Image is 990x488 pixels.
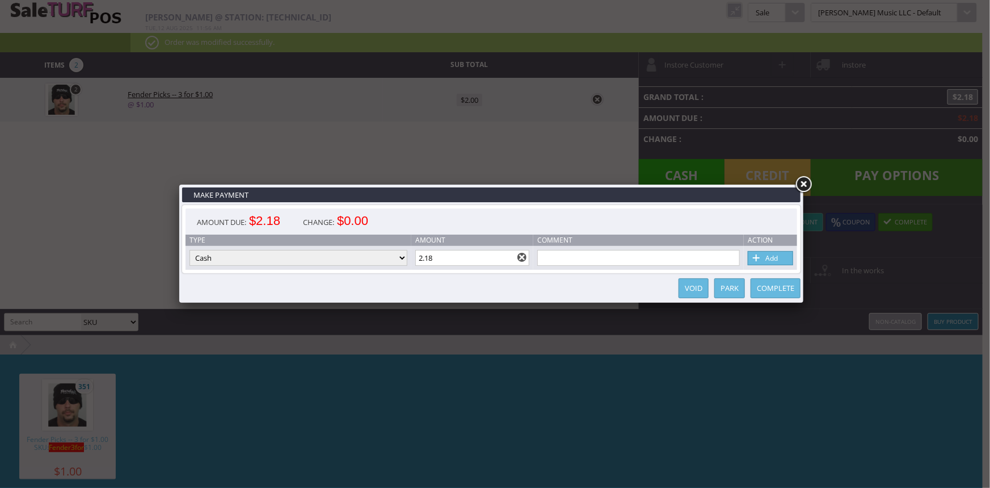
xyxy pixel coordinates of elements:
[186,235,411,246] td: Type
[679,278,709,298] a: Void
[411,235,534,246] td: Amount
[337,216,368,226] span: $0.00
[292,208,380,235] div: Change:
[751,278,801,298] a: Complete
[537,235,572,245] span: Comment
[744,235,797,246] td: Action
[793,174,814,195] a: Close
[186,208,292,235] div: Amount Due:
[182,187,801,202] h3: Make Payment
[748,251,793,265] a: Add
[714,278,745,298] a: Park
[249,216,280,226] span: $2.18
